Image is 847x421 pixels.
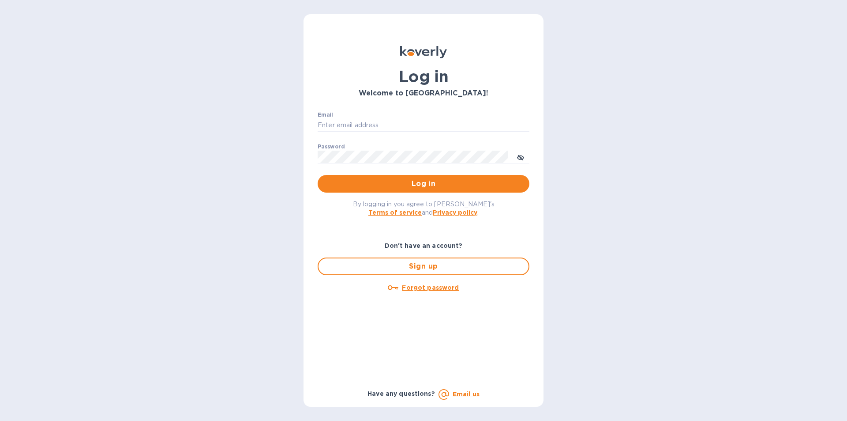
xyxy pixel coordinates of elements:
[367,390,435,397] b: Have any questions?
[318,144,345,149] label: Password
[318,112,333,118] label: Email
[402,284,459,291] u: Forgot password
[385,242,463,249] b: Don't have an account?
[318,258,529,275] button: Sign up
[400,46,447,58] img: Koverly
[353,201,495,216] span: By logging in you agree to [PERSON_NAME]'s and .
[318,89,529,98] h3: Welcome to [GEOGRAPHIC_DATA]!
[318,67,529,86] h1: Log in
[318,119,529,132] input: Enter email address
[368,209,422,216] a: Terms of service
[325,178,522,189] span: Log in
[326,261,521,272] span: Sign up
[433,209,477,216] a: Privacy policy
[318,175,529,193] button: Log in
[453,391,480,398] a: Email us
[512,148,529,166] button: toggle password visibility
